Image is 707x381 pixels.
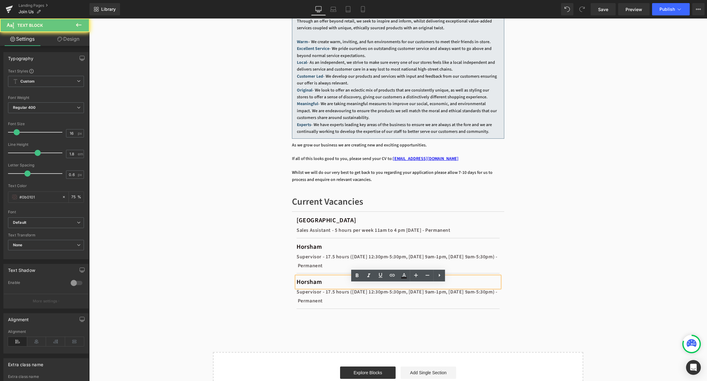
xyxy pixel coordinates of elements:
[8,375,84,379] div: Extra class name
[626,6,642,13] span: Preview
[8,163,84,167] div: Letter Spacing
[311,3,326,15] a: Desktop
[659,7,675,12] span: Publish
[4,294,88,308] button: More settings
[20,79,35,84] b: Custom
[69,192,84,203] div: %
[208,27,240,33] span: Excellent Service
[8,184,84,188] div: Text Color
[8,96,84,100] div: Font Weight
[13,220,26,225] i: Default
[207,234,410,252] div: Supervisor - 17.5 hours ([DATE] 12:30pm-5:30pm, [DATE] 9am-1pm, [DATE] 9am-5:30pm) - Permanent
[46,32,91,46] a: Design
[208,82,410,103] p: - We are taking meaningful measures to improve our social, economic, and environmental impact. We...
[356,3,370,15] a: Mobile
[8,313,29,322] div: Alignment
[78,152,83,156] span: em
[208,82,229,88] span: Meaningful
[304,137,369,143] a: [EMAIL_ADDRESS][DOMAIN_NAME]
[208,68,410,82] p: - We look to offer an eclectic mix of products that are consistently unique, as well as styling o...
[17,23,43,28] span: Text Block
[13,243,23,247] b: None
[208,20,410,27] p: – We create warm, inviting, and fun environments for our customers to meet their friends in-store.
[207,269,410,287] div: Supervisor - 17.5 hours ([DATE] 12:30pm-5:30pm, [DATE] 9am-1pm, [DATE] 9am-5:30pm) - Permanent
[208,20,219,27] span: Warm
[598,6,608,13] span: Save
[19,194,59,200] input: Color
[207,207,410,216] div: Sales Assistant - 5 hours per week 11am to 4 pm [DATE] - Permanent
[19,9,34,14] span: Join Us
[8,210,84,214] div: Font
[692,3,705,15] button: More
[686,360,701,375] div: Open Intercom Messenger
[8,280,64,287] div: Enable
[561,3,573,15] button: Undo
[19,3,89,8] a: Landing Pages
[208,103,222,109] span: Experts
[576,3,588,15] button: Redo
[13,105,36,110] b: Regular 400
[652,3,690,15] button: Publish
[8,142,84,147] div: Line Height
[203,151,403,164] span: Whilst we will do our very best to get back to you regarding your application please allow 7-10 d...
[78,173,83,177] span: px
[208,69,223,75] span: Original
[8,264,35,273] div: Text Shadow
[311,348,367,360] a: Add Single Section
[33,298,57,304] p: More settings
[208,103,410,117] p: - We have experts leading key areas of the business to ensure we are always at the fore and we ar...
[207,198,267,206] span: [GEOGRAPHIC_DATA]
[341,3,356,15] a: Tablet
[8,68,84,73] div: Text Styles
[78,131,83,135] span: px
[208,55,410,68] p: - We develop our products and services with input and feedback from our customers ensuring our of...
[326,3,341,15] a: Laptop
[203,177,415,190] h2: Current Vacancies
[8,330,84,334] div: Alignment
[203,137,369,143] span: If all of this looks good to you, please send your CV to:
[8,358,43,367] div: Extra class name
[207,259,233,268] span: Horsham
[208,41,410,55] p: - As an independent, we strive to make sure every one of our stores feels like a local independen...
[101,6,116,12] span: Library
[208,27,410,41] p: - We pride ourselves on outstanding customer service and always want to go above and beyond norma...
[618,3,650,15] a: Preview
[208,55,234,61] span: Customer Led
[8,52,33,61] div: Typography
[8,233,84,237] div: Text Transform
[8,122,84,126] div: Font Size
[207,224,233,233] span: Horsham
[251,348,306,360] a: Explore Blocks
[89,3,120,15] a: New Library
[208,41,218,47] span: Local
[203,124,338,130] span: As we grow our business we are creating new and exciting opportunities.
